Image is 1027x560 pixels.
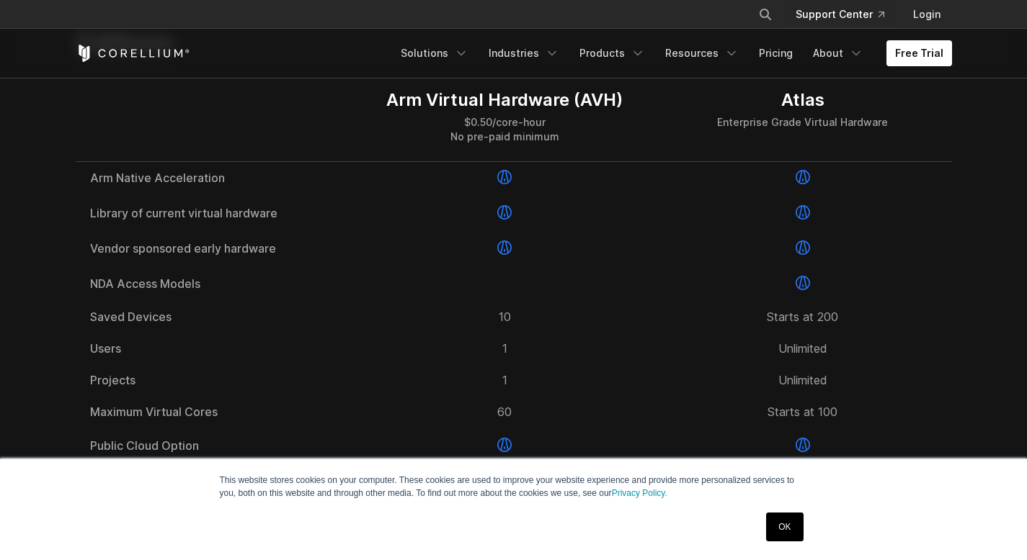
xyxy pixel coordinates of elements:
[768,406,837,417] span: Starts at 100
[804,40,872,66] a: About
[392,40,477,66] a: Solutions
[784,1,896,27] a: Support Center
[90,440,342,451] span: Public Cloud Option
[717,89,888,111] div: Atlas
[480,40,568,66] a: Industries
[386,115,623,144] div: $0.50/core-hour No pre-paid minimum
[778,374,827,386] span: Unlimited
[90,243,342,254] span: Vendor sponsored early hardware
[657,40,747,66] a: Resources
[497,406,512,417] span: 60
[90,207,342,219] span: Library of current virtual hardware
[90,311,342,322] span: Saved Devices
[741,1,952,27] div: Navigation Menu
[886,40,952,66] a: Free Trial
[392,40,952,66] div: Navigation Menu
[612,488,667,498] a: Privacy Policy.
[766,512,803,541] a: OK
[767,311,838,322] span: Starts at 200
[502,343,507,354] span: 1
[386,89,623,111] div: Arm Virtual Hardware (AVH)
[717,115,888,130] div: Enterprise Grade Virtual Hardware
[76,45,190,62] a: Corellium Home
[902,1,952,27] a: Login
[90,278,342,289] span: NDA Access Models
[499,311,511,322] span: 10
[220,474,808,500] p: This website stores cookies on your computer. These cookies are used to improve your website expe...
[502,374,507,386] span: 1
[752,1,778,27] button: Search
[90,343,342,354] a: Users
[90,374,342,386] span: Projects
[90,172,342,184] span: Arm Native Acceleration
[778,343,827,354] span: Unlimited
[571,40,654,66] a: Products
[90,406,342,417] a: Maximum Virtual Cores
[750,40,801,66] a: Pricing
